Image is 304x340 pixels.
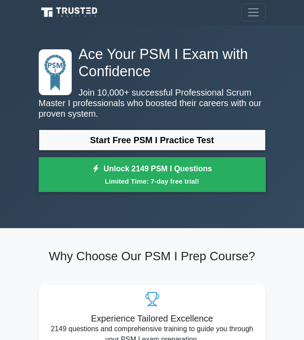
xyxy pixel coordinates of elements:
a: Unlock 2149 PSM I QuestionsLimited Time: 7-day free trial! [39,157,266,192]
p: Join 10,000+ successful Professional Scrum Master I professionals who boosted their careers with ... [39,87,266,119]
button: Toggle navigation [241,4,266,21]
h2: Why Choose Our PSM I Prep Course? [39,249,266,264]
a: Start Free PSM I Practice Test [39,129,266,151]
h5: Experience Tailored Excellence [46,313,259,324]
h1: Ace Your PSM I Exam with Confidence [39,46,266,80]
small: Limited Time: 7-day free trial! [50,176,255,186]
